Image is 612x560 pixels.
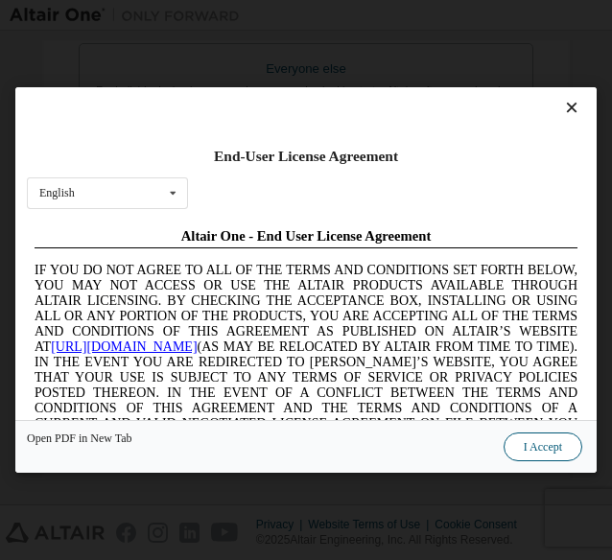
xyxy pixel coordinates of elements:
[39,187,75,198] div: English
[24,119,170,133] a: [URL][DOMAIN_NAME]
[27,432,132,444] a: Open PDF in New Tab
[8,42,551,287] span: IF YOU DO NOT AGREE TO ALL OF THE TERMS AND CONDITIONS SET FORTH BELOW, YOU MAY NOT ACCESS OR USE...
[504,432,582,461] button: I Accept
[27,147,585,166] div: End-User License Agreement
[154,8,405,23] span: Altair One - End User License Agreement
